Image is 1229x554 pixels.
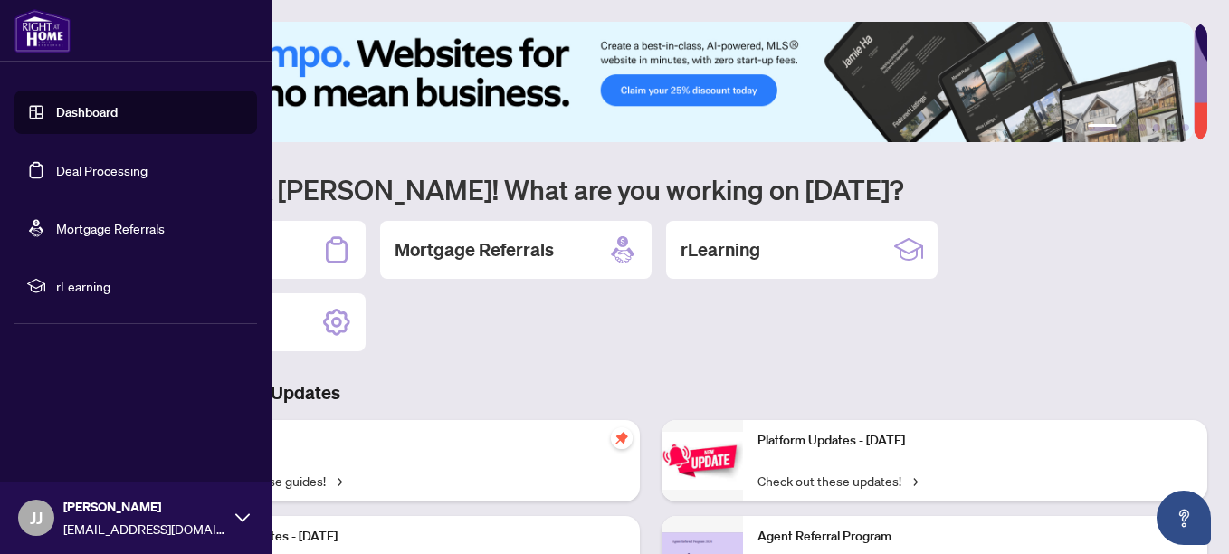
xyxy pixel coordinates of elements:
button: Open asap [1157,491,1211,545]
button: 4 [1153,124,1160,131]
p: Platform Updates - [DATE] [757,431,1193,451]
button: 2 [1124,124,1131,131]
button: 3 [1138,124,1146,131]
button: 6 [1182,124,1189,131]
p: Self-Help [190,431,625,451]
span: pushpin [611,427,633,449]
a: Dashboard [56,104,118,120]
span: rLearning [56,276,244,296]
p: Platform Updates - [DATE] [190,527,625,547]
a: Check out these updates!→ [757,471,918,491]
a: Deal Processing [56,162,148,178]
h1: Welcome back [PERSON_NAME]! What are you working on [DATE]? [94,172,1207,206]
h2: Mortgage Referrals [395,237,554,263]
img: Platform Updates - June 23, 2025 [662,432,743,489]
span: → [333,471,342,491]
a: Mortgage Referrals [56,220,165,236]
span: JJ [30,505,43,530]
h3: Brokerage & Industry Updates [94,380,1207,406]
button: 5 [1167,124,1175,131]
h2: rLearning [681,237,760,263]
span: [EMAIL_ADDRESS][DOMAIN_NAME] [63,519,226,539]
span: → [909,471,918,491]
p: Agent Referral Program [757,527,1193,547]
button: 1 [1088,124,1117,131]
span: [PERSON_NAME] [63,497,226,517]
img: Slide 0 [94,22,1194,142]
img: logo [14,9,71,53]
